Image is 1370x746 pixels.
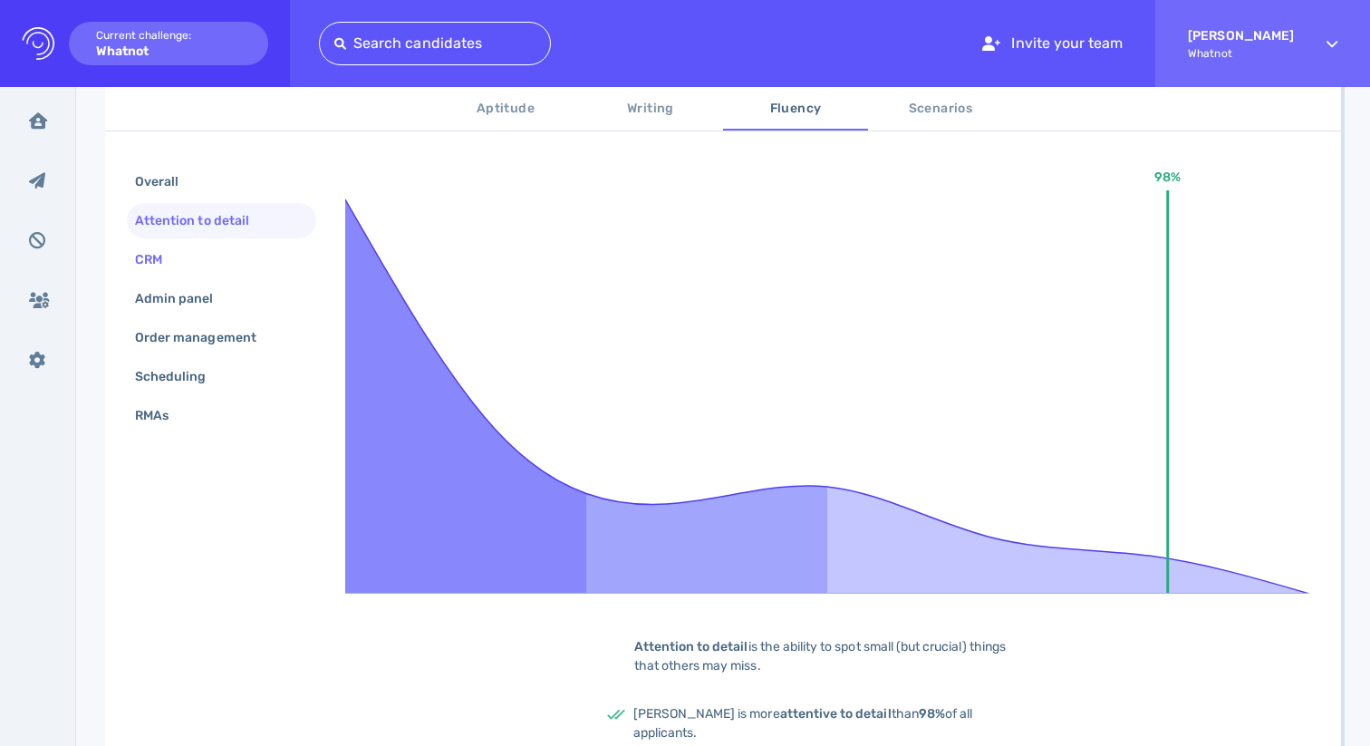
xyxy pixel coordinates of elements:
div: Scheduling [131,363,228,390]
strong: [PERSON_NAME] [1188,28,1294,44]
div: Order management [131,325,278,351]
b: attentive to detail [780,706,892,722]
span: Fluency [734,98,857,121]
span: Whatnot [1188,47,1294,60]
span: [PERSON_NAME] is more than of all applicants. [633,706,973,741]
text: 98% [1154,170,1181,185]
b: Attention to detail [634,639,748,654]
div: is the ability to spot small (but crucial) things that others may miss. [606,637,1059,675]
span: Aptitude [444,98,567,121]
div: CRM [131,247,184,273]
div: Attention to detail [131,208,271,234]
div: Overall [131,169,200,195]
span: Scenarios [879,98,1002,121]
div: RMAs [131,402,190,429]
b: 98% [919,706,945,722]
div: Admin panel [131,286,236,312]
span: Writing [589,98,712,121]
